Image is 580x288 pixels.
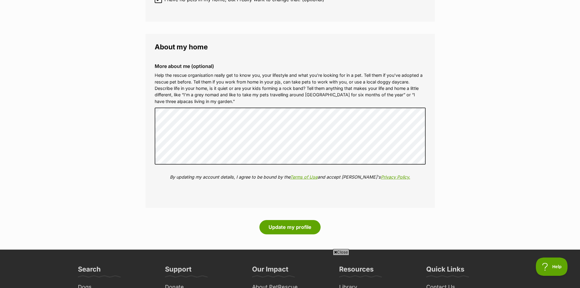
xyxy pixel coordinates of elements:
[381,174,410,180] a: Privacy Policy.
[155,43,426,51] legend: About my home
[155,63,426,69] label: More about me (optional)
[146,34,435,208] fieldset: About my home
[142,258,438,285] iframe: Advertisement
[155,174,426,180] p: By updating my account details, I agree to be bound by the and accept [PERSON_NAME]'s
[426,265,464,277] h3: Quick Links
[290,174,318,180] a: Terms of Use
[536,258,568,276] iframe: Help Scout Beacon - Open
[155,72,426,105] p: Help the rescue organisation really get to know you, your lifestyle and what you’re looking for i...
[259,220,321,234] button: Update my profile
[333,249,349,255] span: Close
[78,265,101,277] h3: Search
